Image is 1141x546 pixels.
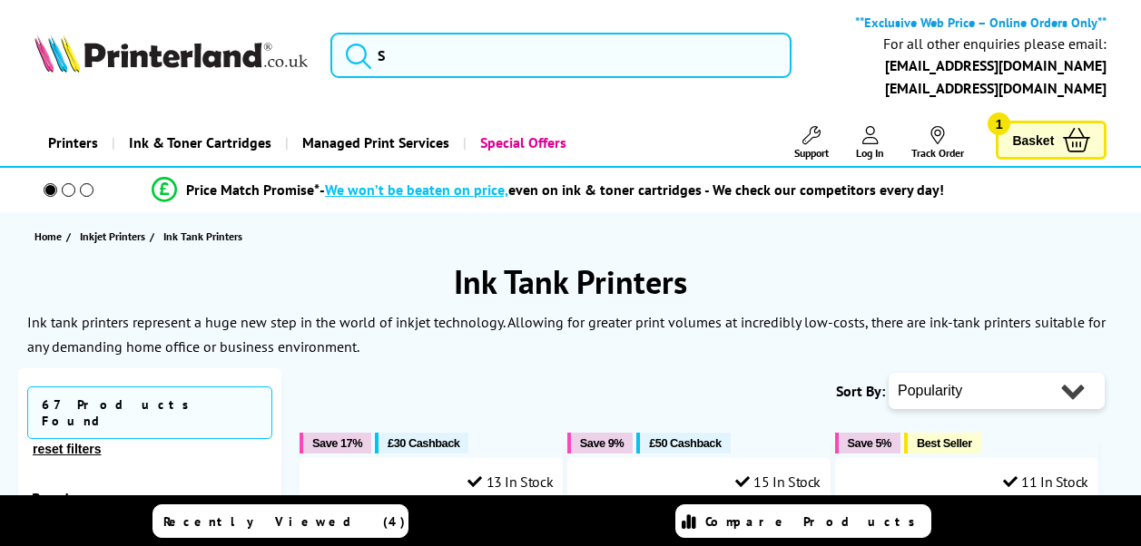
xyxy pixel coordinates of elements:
[34,227,66,246] a: Home
[567,433,633,453] button: Save 9%
[836,382,885,400] span: Sort By:
[312,436,362,450] span: Save 17%
[856,126,884,160] a: Log In
[330,33,792,78] input: S
[163,229,242,243] span: Ink Tank Printers
[904,433,981,453] button: Best Seller
[885,79,1107,97] a: [EMAIL_ADDRESS][DOMAIN_NAME]
[675,504,931,538] a: Compare Products
[325,180,508,199] span: We won’t be beaten on price,
[34,120,112,166] a: Printers
[463,120,580,166] a: Special Offers
[885,56,1107,74] a: [EMAIL_ADDRESS][DOMAIN_NAME]
[735,473,821,491] div: 15 In Stock
[112,120,285,166] a: Ink & Toner Cartridges
[80,227,145,246] span: Inkjet Printers
[580,436,624,450] span: Save 9%
[467,473,553,491] div: 13 In Stock
[1012,128,1054,152] span: Basket
[1003,473,1088,491] div: 11 In Stock
[80,227,150,246] a: Inkjet Printers
[18,260,1123,303] h1: Ink Tank Printers
[835,433,900,453] button: Save 5%
[186,180,320,199] span: Price Match Promise*
[163,513,406,530] span: Recently Viewed (4)
[388,436,459,450] span: £30 Cashback
[988,112,1010,135] span: 1
[27,386,272,439] span: 67 Products Found
[320,180,944,199] div: - even on ink & toner cartridges - We check our competitors every day!
[883,35,1107,53] div: For all other enquiries please email:
[911,126,964,160] a: Track Order
[848,436,891,450] span: Save 5%
[996,121,1107,160] a: Basket 1
[856,146,884,160] span: Log In
[27,441,106,457] button: reset filters
[300,433,371,453] button: Save 17%
[794,146,829,160] span: Support
[636,433,730,453] button: £50 Cashback
[129,120,271,166] span: Ink & Toner Cartridges
[34,34,308,73] img: Printerland Logo
[917,436,972,450] span: Best Seller
[375,433,468,453] button: £30 Cashback
[9,174,1087,206] li: modal_Promise
[32,489,268,507] div: Brand
[285,120,463,166] a: Managed Print Services
[794,126,829,160] a: Support
[705,513,925,530] span: Compare Products
[152,504,408,538] a: Recently Viewed (4)
[27,313,1106,356] p: Ink tank printers represent a huge new step in the world of inkjet technology. Allowing for great...
[649,436,721,450] span: £50 Cashback
[855,14,1107,31] b: **Exclusive Web Price – Online Orders Only**
[34,34,308,77] a: Printerland Logo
